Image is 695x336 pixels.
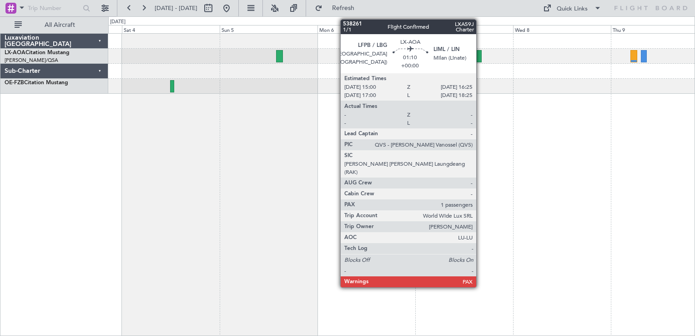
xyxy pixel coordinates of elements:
div: Sat 4 [122,25,220,33]
div: Sun 5 [220,25,317,33]
button: Refresh [311,1,365,15]
div: Tue 7 [415,25,513,33]
span: All Aircraft [24,22,96,28]
div: Mon 6 [317,25,415,33]
div: [DATE] [110,18,126,26]
div: Quick Links [557,5,588,14]
span: Refresh [324,5,363,11]
a: OE-FZBCitation Mustang [5,80,68,86]
button: All Aircraft [10,18,99,32]
a: LX-AOACitation Mustang [5,50,70,56]
span: LX-AOA [5,50,25,56]
a: [PERSON_NAME]/QSA [5,57,58,64]
span: [DATE] - [DATE] [155,4,197,12]
input: Trip Number [28,1,80,15]
button: Quick Links [539,1,606,15]
div: Wed 8 [513,25,611,33]
span: OE-FZB [5,80,24,86]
